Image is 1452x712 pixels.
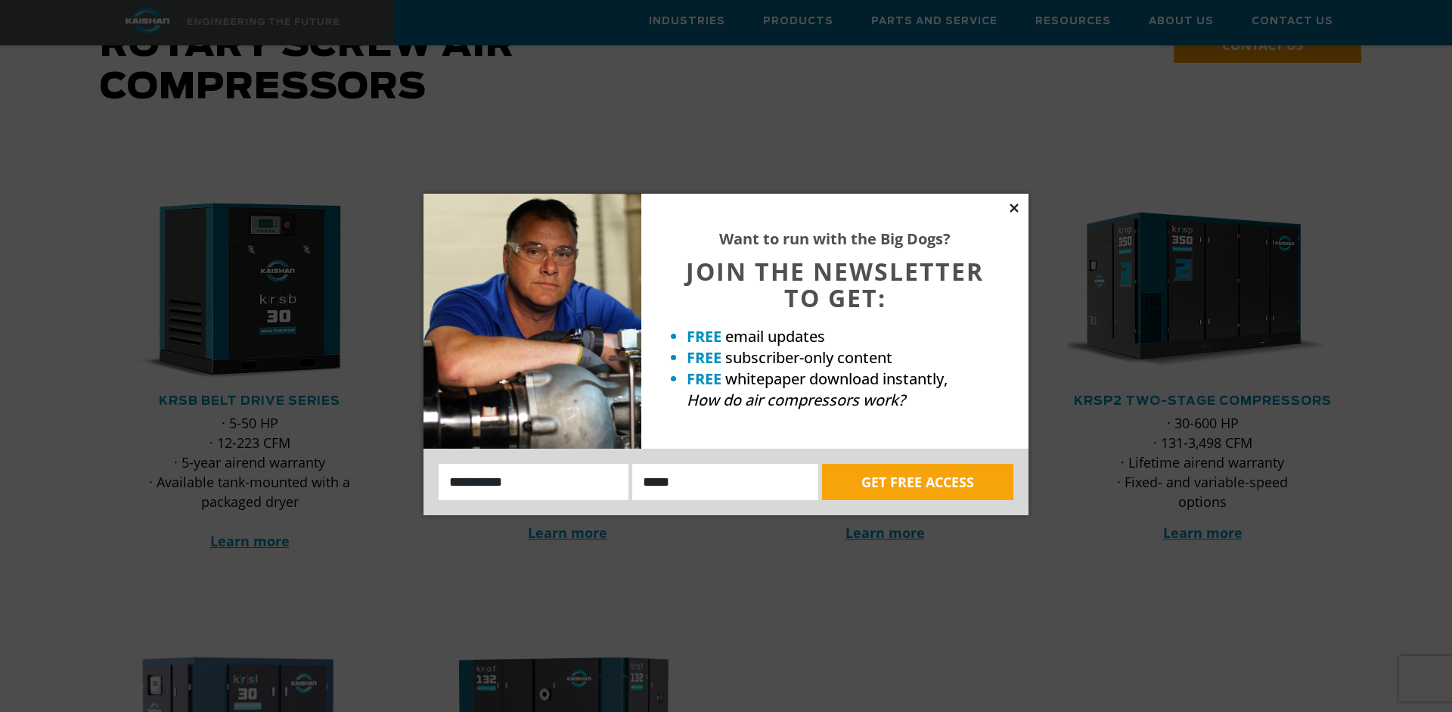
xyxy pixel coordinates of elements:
[686,255,984,314] span: JOIN THE NEWSLETTER TO GET:
[687,326,721,347] strong: FREE
[719,229,951,249] strong: Want to run with the Big Dogs?
[1007,201,1021,215] button: Close
[725,347,892,368] span: subscriber-only content
[725,368,948,389] span: whitepaper download instantly,
[439,464,628,500] input: Name:
[687,347,721,368] strong: FREE
[632,464,818,500] input: Email
[687,390,905,410] em: How do air compressors work?
[687,368,721,389] strong: FREE
[822,464,1013,500] button: GET FREE ACCESS
[725,326,825,347] span: email updates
